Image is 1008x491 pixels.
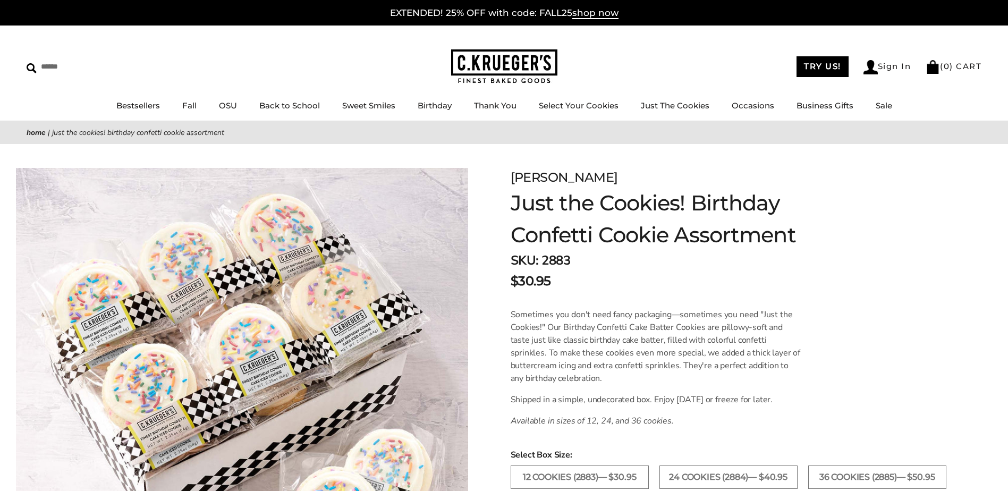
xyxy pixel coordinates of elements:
[732,100,774,111] a: Occasions
[182,100,197,111] a: Fall
[944,61,950,71] span: 0
[797,56,849,77] a: TRY US!
[418,100,452,111] a: Birthday
[511,187,850,251] h1: Just the Cookies! Birthday Confetti Cookie Assortment
[27,128,46,138] a: Home
[511,465,649,489] label: 12 COOKIES (2883)— $30.95
[27,126,981,139] nav: breadcrumbs
[219,100,237,111] a: OSU
[390,7,619,19] a: EXTENDED! 25% OFF with code: FALL25shop now
[808,465,946,489] label: 36 COOKIES (2885)— $50.95
[259,100,320,111] a: Back to School
[541,252,570,269] span: 2883
[511,308,801,385] p: Sometimes you don't need fancy packaging—sometimes you need "Just the Cookies!" Our Birthday Conf...
[659,465,798,489] label: 24 COOKIES (2884)— $40.95
[451,49,557,84] img: C.KRUEGER'S
[27,58,153,75] input: Search
[27,63,37,73] img: Search
[342,100,395,111] a: Sweet Smiles
[926,61,981,71] a: (0) CART
[511,448,981,461] span: Select Box Size:
[926,60,940,74] img: Bag
[797,100,853,111] a: Business Gifts
[641,100,709,111] a: Just The Cookies
[48,128,50,138] span: |
[511,393,801,406] p: Shipped in a simple, undecorated box. Enjoy [DATE] or freeze for later.
[539,100,619,111] a: Select Your Cookies
[511,168,850,187] div: [PERSON_NAME]
[116,100,160,111] a: Bestsellers
[511,272,551,291] span: $30.95
[863,60,878,74] img: Account
[474,100,516,111] a: Thank You
[863,60,911,74] a: Sign In
[52,128,224,138] span: Just the Cookies! Birthday Confetti Cookie Assortment
[511,252,539,269] strong: SKU:
[572,7,619,19] span: shop now
[511,415,674,427] em: Available in sizes of 12, 24, and 36 cookies.
[876,100,892,111] a: Sale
